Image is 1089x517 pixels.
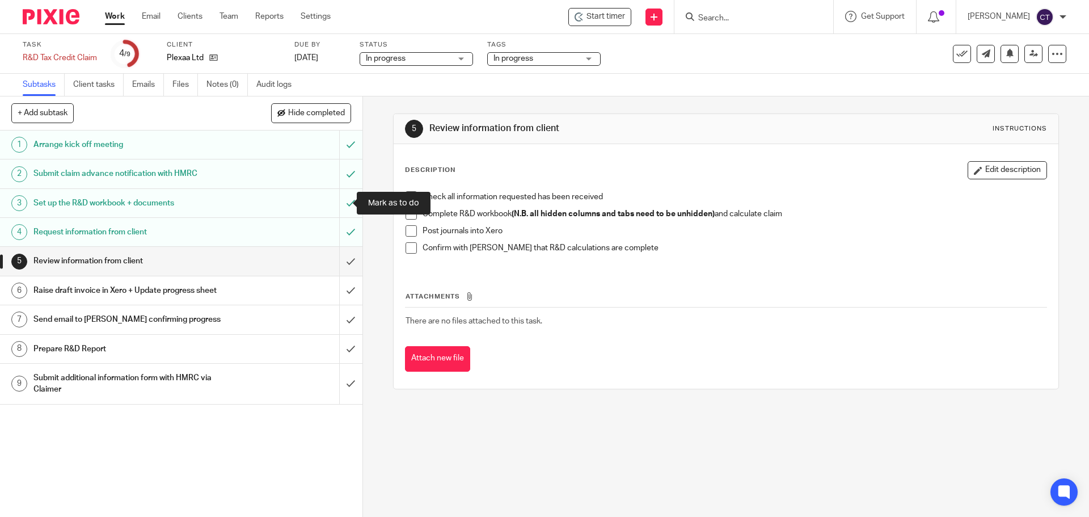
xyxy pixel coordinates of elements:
span: Attachments [406,293,460,300]
label: Task [23,40,97,49]
img: Pixie [23,9,79,24]
div: Instructions [993,124,1047,133]
a: Notes (0) [206,74,248,96]
a: Emails [132,74,164,96]
h1: Submit claim advance notification with HMRC [33,165,230,182]
div: R&D Tax Credit Claim [23,52,97,64]
span: In progress [493,54,533,62]
span: Hide completed [288,109,345,118]
div: Plexaa Ltd - R&D Tax Credit Claim [568,8,631,26]
button: Hide completed [271,103,351,123]
img: svg%3E [1036,8,1054,26]
button: Attach new file [405,346,470,372]
span: In progress [366,54,406,62]
p: Description [405,166,455,175]
input: Search [697,14,799,24]
div: 4 [11,224,27,240]
button: Edit description [968,161,1047,179]
div: 5 [405,120,423,138]
h1: Review information from client [429,123,750,134]
p: Check all information requested has been received [423,191,1046,203]
a: Client tasks [73,74,124,96]
div: 5 [11,254,27,270]
p: Plexaa Ltd [167,52,204,64]
span: [DATE] [294,54,318,62]
h1: Set up the R&D workbook + documents [33,195,230,212]
a: Audit logs [256,74,300,96]
label: Client [167,40,280,49]
button: + Add subtask [11,103,74,123]
strong: (N.B. all hidden columns and tabs need to be unhidden) [512,210,715,218]
h1: Submit additional information form with HMRC via Claimer [33,369,230,398]
div: 3 [11,195,27,211]
span: Get Support [861,12,905,20]
a: Work [105,11,125,22]
h1: Prepare R&D Report [33,341,230,358]
p: Complete R&D workbook and calculate claim [423,208,1046,220]
h1: Review information from client [33,253,230,270]
p: Post journals into Xero [423,225,1046,237]
label: Tags [487,40,601,49]
h1: Arrange kick off meeting [33,136,230,153]
a: Email [142,11,161,22]
a: Settings [301,11,331,22]
div: 7 [11,312,27,327]
a: Reports [255,11,284,22]
div: 1 [11,137,27,153]
span: Start timer [586,11,625,23]
a: Subtasks [23,74,65,96]
span: There are no files attached to this task. [406,317,542,325]
h1: Request information from client [33,224,230,241]
div: 2 [11,166,27,182]
div: 9 [11,376,27,392]
label: Status [360,40,473,49]
small: /9 [124,51,130,57]
p: [PERSON_NAME] [968,11,1030,22]
p: Confirm with [PERSON_NAME] that R&D calculations are complete [423,242,1046,254]
div: 6 [11,283,27,299]
a: Clients [178,11,202,22]
a: Team [220,11,238,22]
div: R&amp;D Tax Credit Claim [23,52,97,64]
div: 8 [11,341,27,357]
label: Due by [294,40,345,49]
div: 4 [119,47,130,60]
h1: Send email to [PERSON_NAME] confirming progress [33,311,230,328]
a: Files [172,74,198,96]
h1: Raise draft invoice in Xero + Update progress sheet [33,282,230,299]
